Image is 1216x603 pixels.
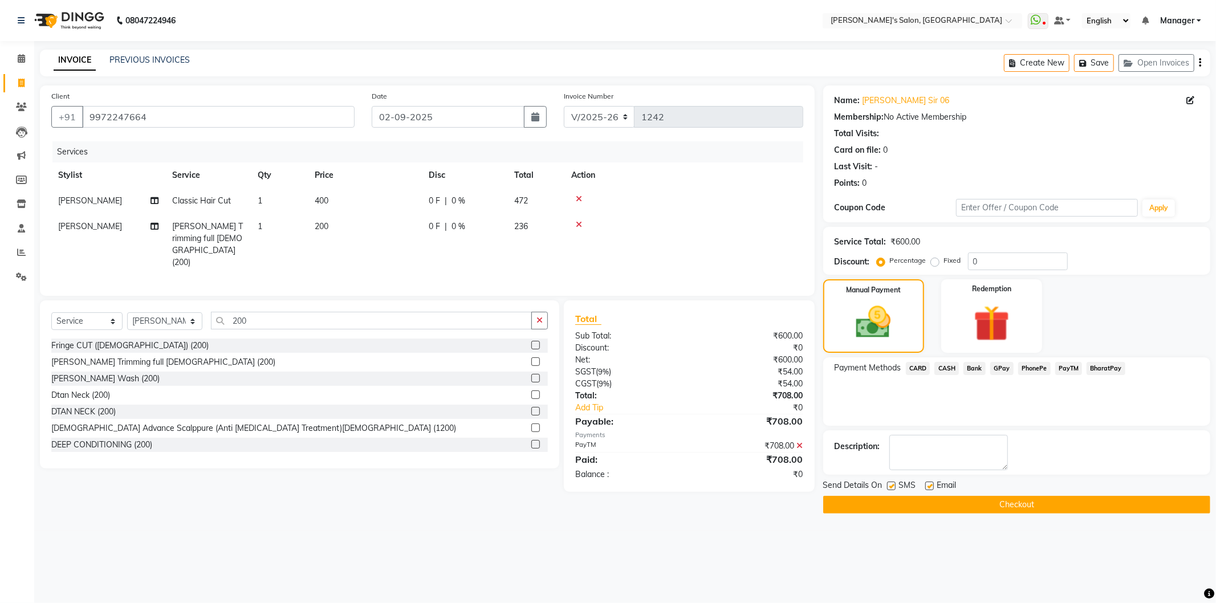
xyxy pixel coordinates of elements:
img: _cash.svg [845,302,902,343]
label: Fixed [944,255,961,266]
a: PREVIOUS INVOICES [109,55,190,65]
div: DEEP CONDITIONING (200) [51,439,152,451]
div: ₹708.00 [689,390,812,402]
div: ₹600.00 [891,236,921,248]
span: 0 % [452,221,465,233]
th: Qty [251,162,308,188]
div: Sub Total: [567,330,689,342]
div: Coupon Code [835,202,956,214]
span: CARD [906,362,930,375]
div: Discount: [567,342,689,354]
div: Name: [835,95,860,107]
div: Last Visit: [835,161,873,173]
th: Action [564,162,803,188]
div: Dtan Neck (200) [51,389,110,401]
span: Bank [963,362,986,375]
span: Total [575,313,601,325]
label: Percentage [890,255,926,266]
div: DTAN NECK (200) [51,406,116,418]
div: Net: [567,354,689,366]
div: ₹0 [689,342,812,354]
img: logo [29,5,107,36]
div: No Active Membership [835,111,1199,123]
div: [PERSON_NAME] Trimming full [DEMOGRAPHIC_DATA] (200) [51,356,275,368]
span: Classic Hair Cut [172,195,231,206]
span: SMS [899,479,916,494]
th: Disc [422,162,507,188]
th: Price [308,162,422,188]
span: 0 F [429,221,440,233]
div: Description: [835,441,880,453]
div: Total: [567,390,689,402]
div: ₹54.00 [689,378,812,390]
span: 1 [258,221,262,231]
div: ₹708.00 [689,453,812,466]
span: [PERSON_NAME] Trimming full [DEMOGRAPHIC_DATA] (200) [172,221,243,267]
label: Client [51,91,70,101]
span: CGST [575,378,596,389]
div: Total Visits: [835,128,880,140]
div: ₹600.00 [689,354,812,366]
span: | [445,195,447,207]
span: [PERSON_NAME] [58,195,122,206]
span: BharatPay [1087,362,1125,375]
div: ( ) [567,366,689,378]
span: Payment Methods [835,362,901,374]
button: Save [1074,54,1114,72]
th: Total [507,162,564,188]
div: Payments [575,430,803,440]
div: Service Total: [835,236,886,248]
span: 236 [514,221,528,231]
a: Add Tip [567,402,710,414]
span: 472 [514,195,528,206]
div: ₹54.00 [689,366,812,378]
div: ₹708.00 [689,414,812,428]
div: Card on file: [835,144,881,156]
div: 0 [863,177,867,189]
button: Checkout [823,496,1210,514]
div: - [875,161,879,173]
div: 0 [884,144,888,156]
button: +91 [51,106,83,128]
div: ₹600.00 [689,330,812,342]
div: ( ) [567,378,689,390]
div: Services [52,141,812,162]
input: Search or Scan [211,312,532,329]
button: Apply [1142,199,1175,217]
div: Balance : [567,468,689,480]
span: 1 [258,195,262,206]
label: Redemption [972,284,1011,294]
span: 0 % [452,195,465,207]
th: Service [165,162,251,188]
label: Date [372,91,387,101]
label: Manual Payment [846,285,901,295]
span: [PERSON_NAME] [58,221,122,231]
div: ₹0 [710,402,812,414]
b: 08047224946 [125,5,176,36]
img: _gift.svg [962,301,1021,346]
button: Open Invoices [1119,54,1194,72]
a: [PERSON_NAME] Sir 06 [863,95,950,107]
span: | [445,221,447,233]
div: ₹708.00 [689,440,812,452]
div: Discount: [835,256,870,268]
span: PhonePe [1018,362,1051,375]
span: 0 F [429,195,440,207]
span: SGST [575,366,596,377]
span: Email [937,479,957,494]
input: Enter Offer / Coupon Code [956,199,1138,217]
span: PayTM [1055,362,1083,375]
span: Manager [1160,15,1194,27]
span: Send Details On [823,479,882,494]
span: 9% [599,379,609,388]
div: Payable: [567,414,689,428]
input: Search by Name/Mobile/Email/Code [82,106,355,128]
button: Create New [1004,54,1069,72]
span: 400 [315,195,328,206]
div: [PERSON_NAME] Wash (200) [51,373,160,385]
span: 9% [598,367,609,376]
div: ₹0 [689,468,812,480]
div: Membership: [835,111,884,123]
th: Stylist [51,162,165,188]
span: 200 [315,221,328,231]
